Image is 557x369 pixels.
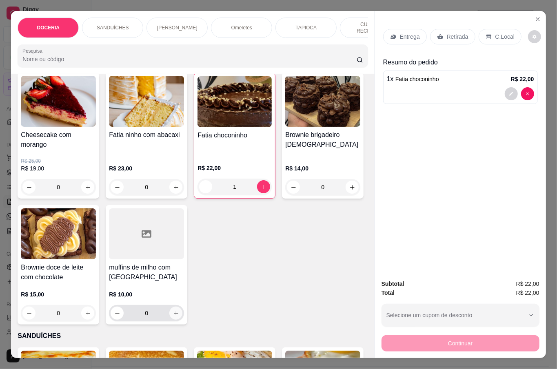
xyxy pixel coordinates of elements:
[531,13,544,26] button: Close
[505,87,518,100] button: decrease-product-quantity
[21,164,96,172] p: R$ 19,00
[21,263,96,282] h4: Brownie doce de leite com chocolate
[21,290,96,298] p: R$ 15,00
[37,24,60,31] p: DOCERIA
[395,76,439,82] span: Fatia choconinho
[295,24,317,31] p: TAPIOCA
[109,263,184,282] h4: muffins de milho com [GEOGRAPHIC_DATA]
[495,33,515,41] p: C.Local
[21,130,96,150] h4: Cheesecake com morango
[21,76,96,127] img: product-image
[109,164,184,172] p: R$ 23,00
[157,24,198,31] p: [PERSON_NAME]
[81,181,94,194] button: increase-product-quantity
[22,47,45,54] label: Pesquisa
[21,208,96,259] img: product-image
[198,164,272,172] p: R$ 22,00
[109,76,184,127] img: product-image
[22,307,36,320] button: decrease-product-quantity
[285,76,360,127] img: product-image
[382,289,395,296] strong: Total
[287,181,300,194] button: decrease-product-quantity
[22,181,36,194] button: decrease-product-quantity
[521,87,534,100] button: decrease-product-quantity
[198,76,272,127] img: product-image
[387,74,439,84] p: 1 x
[347,21,394,34] p: CUSCUZ RECHEADO
[109,130,184,140] h4: Fatia ninho com abacaxi
[285,164,360,172] p: R$ 14,00
[516,279,539,288] span: R$ 22,00
[169,181,182,194] button: increase-product-quantity
[528,30,541,43] button: decrease-product-quantity
[231,24,252,31] p: Omeletes
[382,304,539,327] button: Selecione um cupom de desconto
[169,307,182,320] button: increase-product-quantity
[257,180,270,193] button: increase-product-quantity
[111,307,124,320] button: decrease-product-quantity
[400,33,420,41] p: Entrega
[22,55,357,63] input: Pesquisa
[18,331,368,341] p: SANDUÍCHES
[516,288,539,297] span: R$ 22,00
[97,24,129,31] p: SANDUÍCHES
[199,180,212,193] button: decrease-product-quantity
[383,57,538,67] p: Resumo do pedido
[346,181,359,194] button: increase-product-quantity
[109,290,184,298] p: R$ 10,00
[111,181,124,194] button: decrease-product-quantity
[81,307,94,320] button: increase-product-quantity
[511,75,534,83] p: R$ 22,00
[21,158,96,164] p: R$ 25,00
[382,281,404,287] strong: Subtotal
[285,130,360,150] h4: Brownie brigadeiro [DEMOGRAPHIC_DATA]
[198,130,272,140] h4: Fatia choconinho
[447,33,468,41] p: Retirada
